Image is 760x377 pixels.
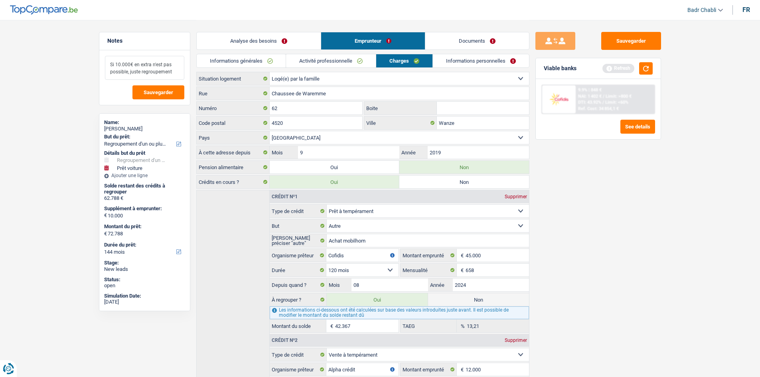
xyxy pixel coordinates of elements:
input: MM [298,146,399,159]
a: Informations personnelles [433,54,529,67]
div: Name: [104,119,185,126]
a: Analyse des besoins [197,32,321,49]
button: Sauvegarder [601,32,661,50]
div: New leads [104,266,185,272]
div: [DATE] [104,299,185,305]
button: See details [620,120,655,134]
div: Les informations ci-dessous ont été calculées sur base des valeurs introduites juste avant. Il es... [270,306,529,319]
label: Non [399,161,529,174]
span: Limit: >800 € [606,94,632,99]
span: € [457,363,466,376]
div: 62.788 € [104,195,185,201]
span: Badr Chabli [687,7,716,14]
label: Montant emprunté [401,363,457,376]
label: Montant emprunté [401,249,457,262]
input: AAAA [428,146,529,159]
label: TAEG [401,320,457,332]
button: Sauvegarder [132,85,184,99]
img: TopCompare Logo [10,5,78,15]
span: NAI: 1 402 € [578,94,602,99]
label: À regrouper ? [270,293,327,306]
div: Supprimer [503,338,529,343]
div: Viable banks [544,65,576,72]
div: Ajouter une ligne [104,173,185,178]
label: [PERSON_NAME] préciser "autre" [270,234,327,247]
a: Activité professionnelle [286,54,376,67]
label: Oui [270,161,399,174]
label: Mois [327,278,351,291]
label: But [270,219,327,232]
label: Montant du solde [270,320,326,332]
label: Depuis quand ? [270,278,327,291]
span: % [457,320,467,332]
span: DTI: 43.92% [578,100,601,105]
span: / [602,100,604,105]
label: Mois [270,146,298,159]
label: But du prêt: [104,134,184,140]
label: Ville [364,116,437,129]
div: Ref. Cost: 34 854,1 € [578,106,619,111]
span: € [457,249,466,262]
label: Durée [270,264,326,276]
a: Documents [425,32,529,49]
span: Limit: <60% [605,100,628,105]
div: 9.9% | 848 € [578,87,602,93]
div: Détails but du prêt [104,150,185,156]
span: € [457,264,466,276]
div: open [104,282,185,289]
label: Non [399,176,529,188]
label: Numéro [197,102,270,114]
div: Refresh [602,64,634,73]
span: € [104,231,107,237]
label: Organisme prêteur [270,249,326,262]
div: Status: [104,276,185,283]
a: Badr Chabli [681,4,723,17]
span: € [104,212,107,219]
div: Crédit nº1 [270,194,300,199]
label: Année [428,278,453,291]
a: Charges [376,54,432,67]
a: Emprunteur [321,32,425,49]
input: MM [351,278,428,291]
div: Crédit nº2 [270,338,300,343]
label: Supplément à emprunter: [104,205,184,212]
div: Stage: [104,260,185,266]
span: € [326,320,335,332]
div: Simulation Date: [104,293,185,299]
label: Type de crédit [270,205,327,217]
label: Durée du prêt: [104,242,184,248]
h5: Notes [107,38,182,44]
div: fr [742,6,750,14]
label: Montant du prêt: [104,223,184,230]
input: AAAA [453,278,529,291]
label: Oui [327,293,428,306]
label: Organisme prêteur [270,363,326,376]
label: Pension alimentaire [197,161,270,174]
label: Année [399,146,428,159]
label: Code postal [197,116,270,129]
span: / [603,94,604,99]
div: Solde restant des crédits à regrouper [104,183,185,195]
label: Oui [270,176,399,188]
label: À cette adresse depuis [197,146,270,159]
span: Sauvegarder [144,90,173,95]
label: Rue [197,87,270,100]
div: [PERSON_NAME] [104,126,185,132]
label: Type de crédit [270,348,327,361]
label: Situation logement [197,72,270,85]
label: Non [428,293,529,306]
img: Cofidis [544,92,574,107]
label: Crédits en cours ? [197,176,270,188]
div: Supprimer [503,194,529,199]
a: Informations générales [197,54,286,67]
label: Mensualité [401,264,457,276]
label: Boite [364,102,437,114]
label: Pays [197,131,270,144]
